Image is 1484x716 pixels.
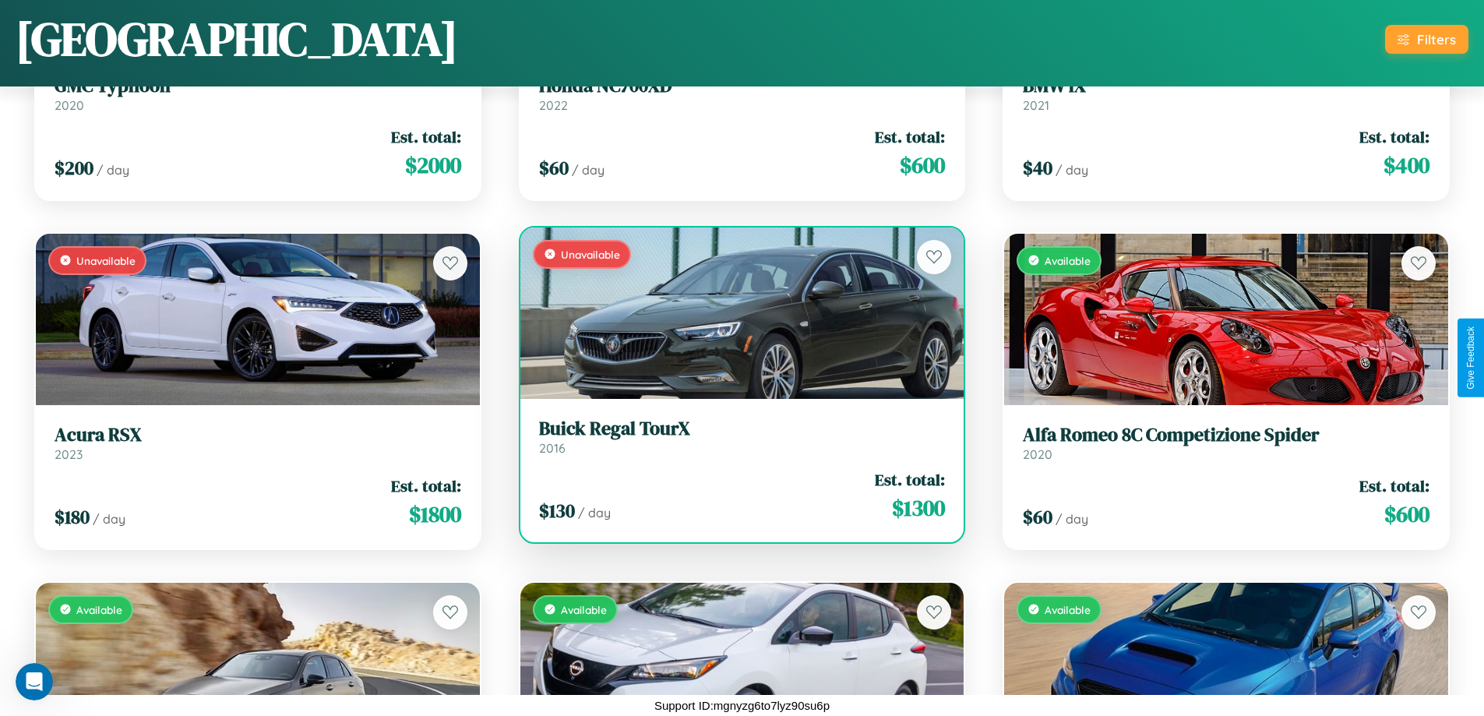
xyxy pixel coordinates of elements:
[1056,511,1088,527] span: / day
[55,75,461,113] a: GMC Typhoon2020
[900,150,945,181] span: $ 600
[1384,150,1429,181] span: $ 400
[654,695,830,716] p: Support ID: mgnyzg6to7lyz90su6p
[55,97,84,113] span: 2020
[16,663,53,700] iframe: Intercom live chat
[539,440,566,456] span: 2016
[539,75,946,97] h3: Honda NC700XD
[1023,75,1429,97] h3: BMW iX
[875,468,945,491] span: Est. total:
[1417,31,1456,48] div: Filters
[55,424,461,462] a: Acura RSX2023
[561,603,607,616] span: Available
[1385,25,1468,54] button: Filters
[55,75,461,97] h3: GMC Typhoon
[1045,603,1091,616] span: Available
[55,504,90,530] span: $ 180
[55,424,461,446] h3: Acura RSX
[55,446,83,462] span: 2023
[1023,155,1052,181] span: $ 40
[539,155,569,181] span: $ 60
[539,418,946,440] h3: Buick Regal TourX
[539,97,568,113] span: 2022
[76,254,136,267] span: Unavailable
[892,492,945,524] span: $ 1300
[391,474,461,497] span: Est. total:
[1023,424,1429,462] a: Alfa Romeo 8C Competizione Spider2020
[1023,97,1049,113] span: 2021
[578,505,611,520] span: / day
[1056,162,1088,178] span: / day
[539,418,946,456] a: Buick Regal TourX2016
[1384,499,1429,530] span: $ 600
[1023,504,1052,530] span: $ 60
[97,162,129,178] span: / day
[55,155,93,181] span: $ 200
[539,498,575,524] span: $ 130
[1023,424,1429,446] h3: Alfa Romeo 8C Competizione Spider
[1359,125,1429,148] span: Est. total:
[76,603,122,616] span: Available
[1023,446,1052,462] span: 2020
[1359,474,1429,497] span: Est. total:
[93,511,125,527] span: / day
[1465,326,1476,390] div: Give Feedback
[875,125,945,148] span: Est. total:
[1023,75,1429,113] a: BMW iX2021
[1045,254,1091,267] span: Available
[539,75,946,113] a: Honda NC700XD2022
[561,248,620,261] span: Unavailable
[409,499,461,530] span: $ 1800
[391,125,461,148] span: Est. total:
[405,150,461,181] span: $ 2000
[16,7,458,71] h1: [GEOGRAPHIC_DATA]
[572,162,605,178] span: / day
